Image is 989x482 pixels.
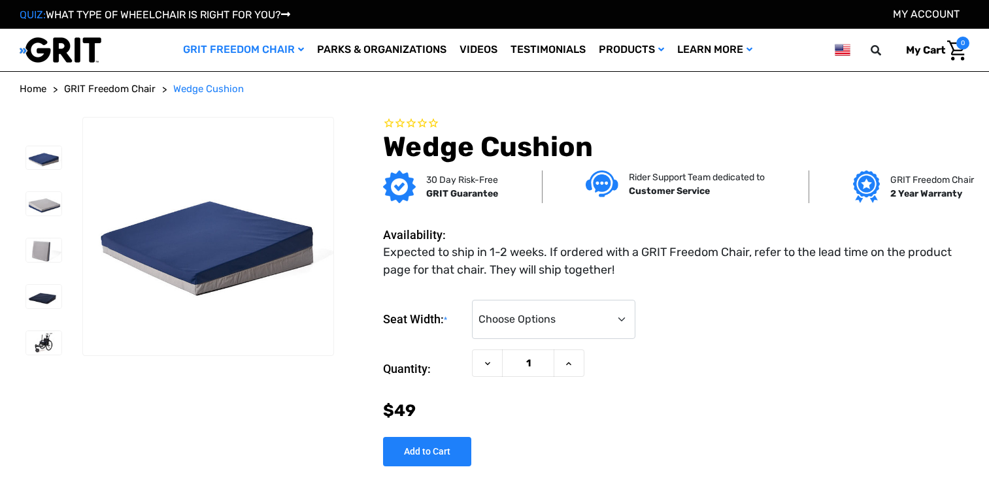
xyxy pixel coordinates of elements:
[896,37,969,64] a: Cart with 0 items
[64,82,156,97] a: GRIT Freedom Chair
[586,170,618,197] img: Customer service
[173,82,244,97] a: Wedge Cushion
[383,226,465,244] dt: Availability:
[383,244,963,279] dd: Expected to ship in 1-2 weeks. If ordered with a GRIT Freedom Chair, refer to the lead time on th...
[906,44,945,56] span: My Cart
[671,29,759,71] a: Learn More
[383,349,465,389] label: Quantity:
[629,185,710,197] strong: Customer Service
[890,173,974,187] p: GRIT Freedom Chair
[20,82,969,97] nav: Breadcrumb
[504,29,592,71] a: Testimonials
[383,117,969,131] span: Rated 0.0 out of 5 stars 0 reviews
[20,8,46,21] span: QUIZ:
[383,300,465,340] label: Seat Width:
[426,173,498,187] p: 30 Day Risk-Free
[877,37,896,64] input: Search
[20,37,101,63] img: GRIT All-Terrain Wheelchair and Mobility Equipment
[310,29,453,71] a: Parks & Organizations
[383,437,471,466] input: Add to Cart
[893,8,960,20] a: Account
[20,8,290,21] a: QUIZ:WHAT TYPE OF WHEELCHAIR IS RIGHT FOR YOU?
[853,170,880,203] img: Grit freedom
[426,188,498,199] strong: GRIT Guarantee
[835,42,850,58] img: us.png
[383,131,969,163] h1: Wedge Cushion
[592,29,671,71] a: Products
[26,146,61,170] img: GRIT Wedge Cushion: foam wheelchair cushion for positioning and comfort shown in 18/"20 width wit...
[629,170,765,184] p: Rider Support Team dedicated to
[64,83,156,95] span: GRIT Freedom Chair
[83,153,333,320] img: GRIT Wedge Cushion: foam wheelchair cushion for positioning and comfort shown in 18/"20 width wit...
[173,83,244,95] span: Wedge Cushion
[20,82,46,97] a: Home
[890,188,962,199] strong: 2 Year Warranty
[453,29,504,71] a: Videos
[947,40,966,61] img: Cart
[956,37,969,50] span: 0
[26,285,61,308] img: GRIT Wedge Cushion: foam wheelchair cushion for positioning and comfort shown in 16” width for cl...
[26,331,61,355] img: GRIT Wedge Cushion: foam wheelchair cushion for positioning and comfort pictured on seat of all-t...
[20,83,46,95] span: Home
[26,238,61,262] img: GRIT Wedge Cushion: foam wheelchair cushion pictured standing on end with wedge at bottom and nar...
[383,401,416,420] span: $49
[26,192,61,216] img: GRIT Wedge Cushion: foam wheelchair cushion for positioning and comfort shown in 18/"20 width wit...
[176,29,310,71] a: GRIT Freedom Chair
[383,170,416,203] img: GRIT Guarantee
